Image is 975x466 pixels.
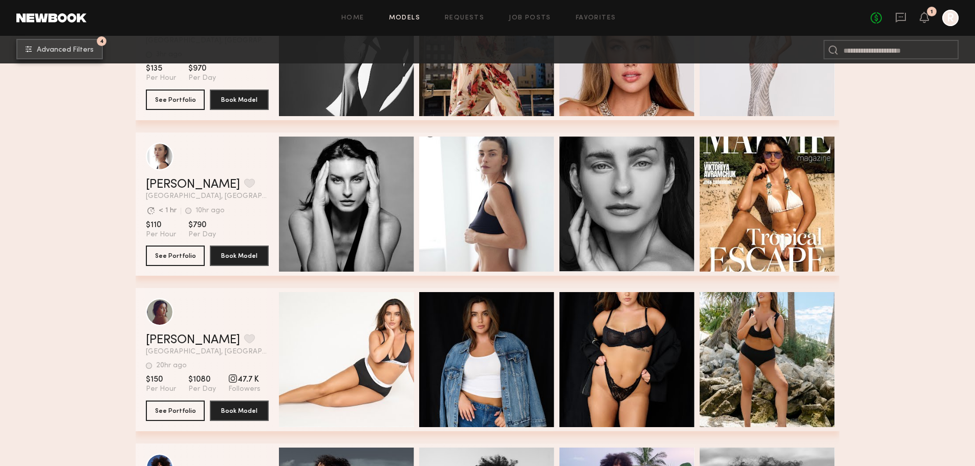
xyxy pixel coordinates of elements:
[228,385,261,394] span: Followers
[196,207,225,214] div: 10hr ago
[188,374,216,385] span: $1080
[389,15,420,21] a: Models
[188,220,216,230] span: $790
[576,15,616,21] a: Favorites
[16,39,103,59] button: 4Advanced Filters
[146,385,176,394] span: Per Hour
[146,348,269,356] span: [GEOGRAPHIC_DATA], [GEOGRAPHIC_DATA]
[146,401,205,421] button: See Portfolio
[159,207,177,214] div: < 1 hr
[188,230,216,239] span: Per Day
[341,15,364,21] a: Home
[37,47,94,54] span: Advanced Filters
[146,334,240,346] a: [PERSON_NAME]
[146,90,205,110] button: See Portfolio
[930,9,933,15] div: 1
[146,374,176,385] span: $150
[228,374,261,385] span: 47.7 K
[146,179,240,191] a: [PERSON_NAME]
[210,401,269,421] button: Book Model
[146,230,176,239] span: Per Hour
[146,220,176,230] span: $110
[942,10,959,26] a: R
[188,74,216,83] span: Per Day
[509,15,551,21] a: Job Posts
[188,385,216,394] span: Per Day
[146,193,269,200] span: [GEOGRAPHIC_DATA], [GEOGRAPHIC_DATA]
[146,246,205,266] button: See Portfolio
[146,74,176,83] span: Per Hour
[100,39,104,43] span: 4
[188,63,216,74] span: $970
[146,63,176,74] span: $135
[156,362,187,369] div: 20hr ago
[445,15,484,21] a: Requests
[210,90,269,110] button: Book Model
[210,246,269,266] button: Book Model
